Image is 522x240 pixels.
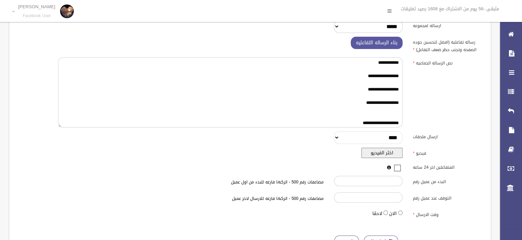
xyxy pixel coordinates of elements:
button: اختر الفيديو [361,148,403,158]
h6: مضاعفات رقم 500 - اتركها فارغه للبدء من اول عميل [137,180,324,184]
label: وقت الارسال [408,209,487,219]
label: الان [389,209,397,218]
label: نص الرساله الجماعيه [408,57,487,67]
p: [PERSON_NAME] [18,4,55,9]
small: Facebook User [18,13,55,19]
button: بناء الرساله التفاعليه [351,37,403,49]
label: التوقف عند عميل رقم [408,192,487,202]
label: رساله تفاعليه (افضل لتحسين جوده الصفحه وتجنب حظر ضعف التفاعل) [408,37,487,54]
label: ارسال ملحقات [408,131,487,141]
label: البدء من عميل رقم [408,176,487,185]
h6: مضاعفات رقم 500 - اتركها فارغه للارسال لاخر عميل [137,196,324,201]
label: لاحقا [372,209,382,218]
label: المتفاعلين اخر 24 ساعه [408,162,487,171]
label: فيديو [408,148,487,157]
